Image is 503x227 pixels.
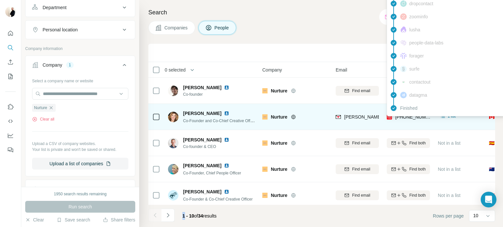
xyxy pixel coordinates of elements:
[400,66,407,72] img: provider surfe logo
[5,71,16,82] button: My lists
[5,42,16,54] button: Search
[409,40,443,46] span: people-data-labs
[43,186,59,192] div: Industry
[5,56,16,68] button: Enrich CSV
[183,144,237,150] span: Co-founder & CEO
[26,57,135,75] button: Company1
[103,217,135,223] button: Share filters
[262,88,268,93] img: Logo of Nurture
[395,114,437,120] span: [PHONE_NUMBER]
[148,8,495,17] h4: Search
[32,116,54,122] button: Clear all
[387,164,430,174] button: Find both
[352,88,370,94] span: Find email
[26,181,135,197] button: Industry
[400,0,407,7] img: provider dropcontact logo
[387,114,392,120] img: provider prospeo logo
[5,130,16,141] button: Dashboard
[183,84,221,91] span: [PERSON_NAME]
[262,140,268,146] img: Logo of Nurture
[183,110,221,117] span: [PERSON_NAME]
[489,114,494,120] span: 🇨🇦
[5,144,16,156] button: Feedback
[183,137,221,143] span: [PERSON_NAME]
[25,46,135,52] p: Company information
[224,111,229,116] img: LinkedIn logo
[352,166,370,172] span: Find email
[168,138,178,148] img: Avatar
[198,213,203,219] span: 34
[183,188,221,195] span: [PERSON_NAME]
[409,66,419,72] span: surfe
[32,147,128,153] p: Your list is private and won't be saved or shared.
[409,53,424,59] span: forager
[336,164,379,174] button: Find email
[473,212,478,219] p: 10
[271,166,288,172] span: Nurture
[168,190,178,201] img: Avatar
[183,197,253,202] span: Co-Founder & Co-Chief Creative Officer
[25,217,44,223] button: Clear
[336,114,341,120] img: provider findymail logo
[433,213,464,219] span: Rows per page
[214,24,230,31] span: People
[5,27,16,39] button: Quick start
[400,40,407,46] img: provider people-data-labs logo
[387,138,430,148] button: Find both
[262,193,268,198] img: Logo of Nurture
[438,140,460,146] span: Not in a list
[481,192,496,207] div: Open Intercom Messenger
[43,4,66,11] div: Department
[5,7,16,17] img: Avatar
[336,67,347,73] span: Email
[165,67,186,73] span: 0 selected
[409,92,427,98] span: datagma
[161,209,175,222] button: Navigate to next page
[400,92,407,98] img: provider datagma logo
[489,166,494,172] span: 🇳🇿
[262,167,268,172] img: Logo of Nurture
[400,53,407,59] img: provider forager logo
[5,115,16,127] button: Use Surfe API
[336,138,379,148] button: Find email
[409,166,426,172] span: Find both
[164,24,188,31] span: Companies
[5,101,16,113] button: Use Surfe on LinkedIn
[409,79,431,85] span: contactout
[438,167,460,172] span: Not in a list
[183,118,257,123] span: Co-Founder and Co-Chief Creative Officer
[183,162,221,169] span: [PERSON_NAME]
[168,86,178,96] img: Avatar
[32,75,128,84] div: Select a company name or website
[194,213,198,219] span: of
[409,192,426,198] span: Find both
[400,105,418,111] span: Finished
[182,213,216,219] span: results
[271,140,288,146] span: Nurture
[400,13,407,20] img: provider zoominfo logo
[409,0,433,7] span: dropcontact
[336,190,379,200] button: Find email
[54,191,107,197] div: 1950 search results remaining
[66,62,74,68] div: 1
[409,26,420,33] span: lusha
[262,114,268,120] img: Logo of Nurture
[168,164,178,174] img: Avatar
[271,88,288,94] span: Nurture
[387,190,430,200] button: Find both
[400,26,407,33] img: provider lusha logo
[182,213,194,219] span: 1 - 10
[489,140,494,146] span: 🇪🇸
[352,140,370,146] span: Find email
[43,26,78,33] div: Personal location
[57,217,90,223] button: Save search
[438,193,460,198] span: Not in a list
[400,80,407,84] img: provider contactout logo
[34,105,47,111] span: Nurture
[183,171,241,175] span: Co-Founder, Chief People Officer
[224,85,229,90] img: LinkedIn logo
[224,189,229,194] img: LinkedIn logo
[43,62,62,68] div: Company
[168,112,178,122] img: Avatar
[262,67,282,73] span: Company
